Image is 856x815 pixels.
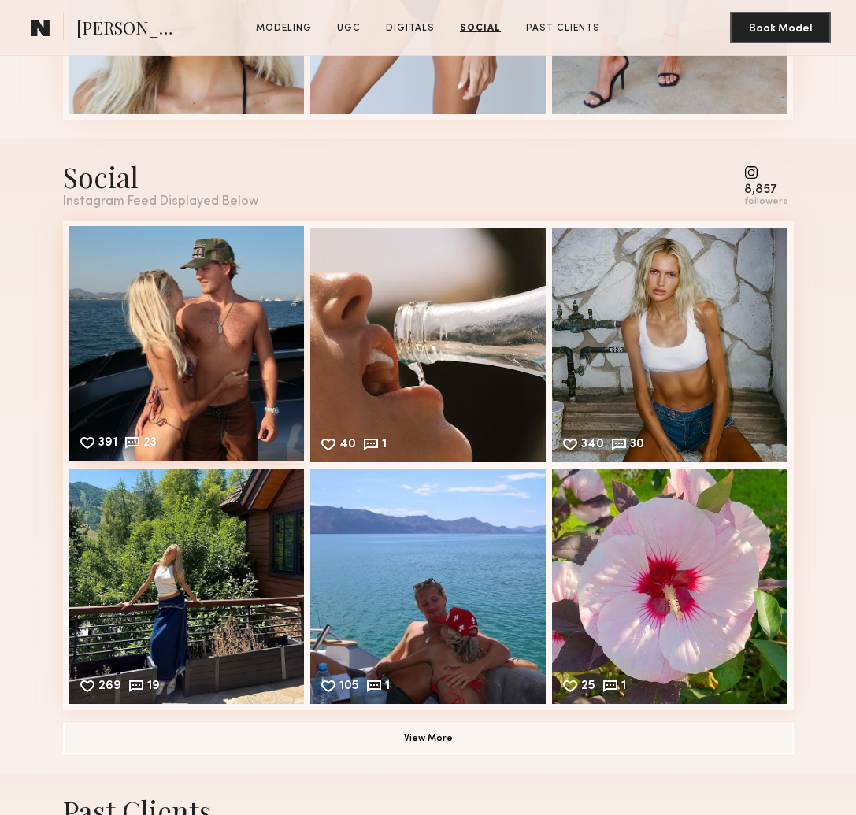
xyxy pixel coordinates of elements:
span: [PERSON_NAME] [76,16,186,43]
div: Social [63,158,258,195]
a: Digitals [380,21,441,35]
a: Past Clients [520,21,606,35]
div: 391 [98,437,117,451]
a: Book Model [730,20,831,34]
div: 19 [147,680,160,695]
button: View More [63,723,794,754]
div: 1 [621,680,626,695]
div: 1 [382,439,387,453]
a: Modeling [250,21,318,35]
div: 269 [98,680,121,695]
div: 23 [143,437,157,451]
div: followers [744,196,787,208]
div: Instagram Feed Displayed Below [63,195,258,209]
div: 40 [339,439,356,453]
div: 105 [339,680,359,695]
a: UGC [331,21,367,35]
a: Social [454,21,507,35]
div: 30 [630,439,644,453]
div: 1 [385,680,390,695]
div: 25 [581,680,595,695]
div: 8,857 [744,184,787,196]
div: 340 [581,439,604,453]
button: Book Model [730,12,831,43]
